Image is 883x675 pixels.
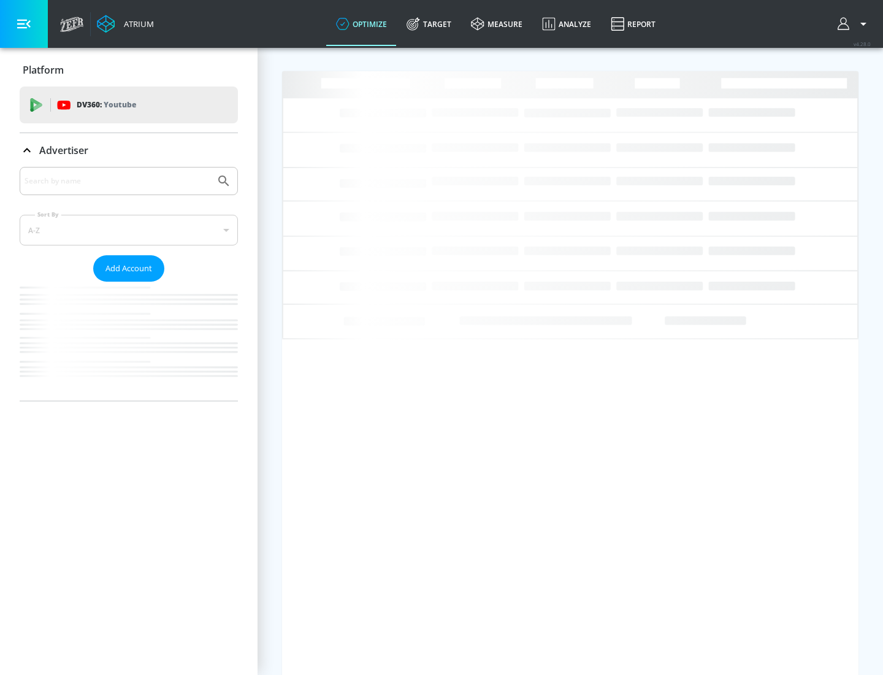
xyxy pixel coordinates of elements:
input: Search by name [25,173,210,189]
a: measure [461,2,532,46]
label: Sort By [35,210,61,218]
a: Atrium [97,15,154,33]
button: Add Account [93,255,164,282]
p: DV360: [77,98,136,112]
div: A-Z [20,215,238,245]
a: Report [601,2,665,46]
div: Advertiser [20,167,238,401]
p: Advertiser [39,144,88,157]
a: Target [397,2,461,46]
span: v 4.28.0 [854,40,871,47]
nav: list of Advertiser [20,282,238,401]
a: Analyze [532,2,601,46]
p: Youtube [104,98,136,111]
a: optimize [326,2,397,46]
p: Platform [23,63,64,77]
div: Advertiser [20,133,238,168]
div: Atrium [119,18,154,29]
div: Platform [20,53,238,87]
div: DV360: Youtube [20,87,238,123]
span: Add Account [105,261,152,276]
